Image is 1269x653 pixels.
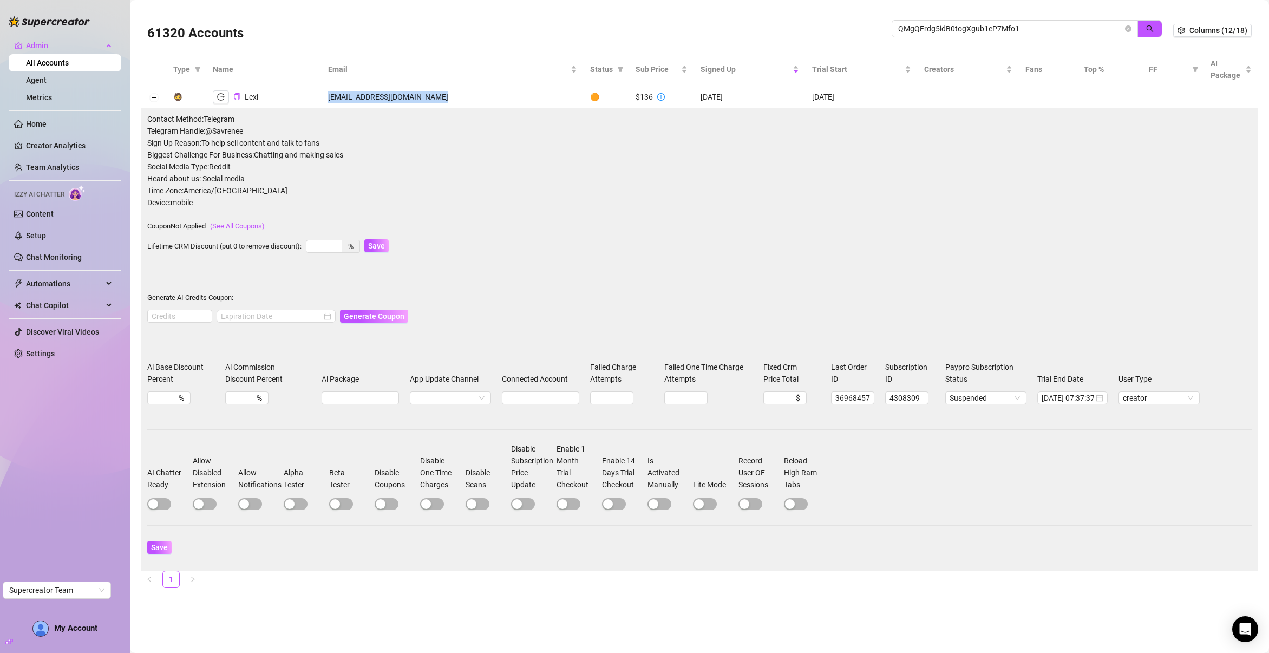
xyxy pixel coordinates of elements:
[173,63,190,75] span: Type
[1190,61,1201,77] span: filter
[617,66,624,73] span: filter
[26,76,47,84] a: Agent
[328,63,568,75] span: Email
[502,373,575,385] label: Connected Account
[1019,86,1077,109] td: -
[149,94,158,102] button: Collapse row
[147,149,1252,161] span: Biggest Challenge For Business: Chatting and making sales
[344,312,404,321] span: Generate Coupon
[918,53,1019,86] th: Creators
[832,392,874,404] input: Last Order ID
[213,90,229,103] button: logout
[364,239,389,252] button: Save
[284,467,327,491] label: Alpha Tester
[812,63,902,75] span: Trial Start
[322,53,584,86] th: Email
[147,498,171,510] button: AI Chatter Ready
[636,91,653,103] div: $136
[184,571,201,588] button: right
[602,455,645,491] label: Enable 14 Days Trial Checkout
[945,361,1026,385] label: Paypro Subscription Status
[329,498,353,510] button: Beta Tester
[147,161,1252,173] span: Social Media Type: Reddit
[420,498,444,510] button: Disable One Time Charges
[602,498,626,510] button: Enable 14 Days Trial Checkout
[33,621,48,636] img: AD_cMMTxCeTpmN1d5MnKJ1j-_uXZCpTKapSSqNGg4PyXtR_tCW7gZXTNmFz2tpVv9LSyNV7ff1CaS4f4q0HLYKULQOwoM5GQR...
[1232,616,1258,642] div: Open Intercom Messenger
[14,190,64,200] span: Izzy AI Chatter
[342,240,360,253] div: %
[1125,25,1131,32] button: close-circle
[375,467,418,491] label: Disable Coupons
[147,137,1252,149] span: Sign Up Reason: To help sell content and talk to fans
[1077,53,1142,86] th: Top %
[784,498,808,510] button: Reload High Ram Tabs
[147,467,191,491] label: AI Chatter Ready
[694,86,806,109] td: [DATE]
[26,253,82,262] a: Chat Monitoring
[26,349,55,358] a: Settings
[885,361,934,385] label: Subscription ID
[1037,373,1090,385] label: Trial End Date
[1019,53,1077,86] th: Fans
[738,498,762,510] button: Record User OF Sessions
[768,392,794,404] input: Fixed Crm Price Total
[233,93,240,100] span: copy
[694,53,806,86] th: Signed Up
[1077,86,1142,109] td: -
[147,113,1252,125] span: Contact Method: Telegram
[284,498,308,510] button: Alpha Tester
[1189,26,1247,35] span: Columns (12/18)
[924,63,1004,75] span: Creators
[898,23,1123,35] input: Search by UID / Name / Email / Creator Username
[1146,25,1154,32] span: search
[162,571,180,588] li: 1
[230,392,254,404] input: Ai Commission Discount Percent
[14,41,23,50] span: crown
[147,173,1252,185] span: Heard about us: Social media
[590,93,599,101] span: 🟠
[194,66,201,73] span: filter
[14,302,21,309] img: Chat Copilot
[557,498,580,510] button: Enable 1 Month Trial Checkout
[152,392,176,404] input: Ai Base Discount Percent
[1204,86,1258,109] td: -
[146,576,153,583] span: left
[184,571,201,588] li: Next Page
[26,210,54,218] a: Content
[693,498,717,510] button: Lite Mode
[511,498,535,510] button: Disable Subscription Price Update
[466,498,489,510] button: Disable Scans
[950,392,1022,404] span: Suspended
[173,91,182,103] div: 🧔
[245,93,258,101] span: Lexi
[147,125,1252,137] span: Telegram Handle: @Savrenee
[147,185,1252,197] span: Time Zone: America/[GEOGRAPHIC_DATA]
[1123,392,1195,404] span: creator
[5,638,13,645] span: build
[69,185,86,201] img: AI Chatter
[147,25,244,42] h3: 61320 Accounts
[233,93,240,101] button: Copy Account UID
[665,392,707,404] input: Failed One Time Charge Attempts
[147,242,302,250] span: Lifetime CRM Discount (put 0 to remove discount):
[420,455,463,491] label: Disable One Time Charges
[1118,373,1159,385] label: User Type
[238,467,282,491] label: Allow Notifications
[14,279,23,288] span: thunderbolt
[831,361,874,385] label: Last Order ID
[141,571,158,588] li: Previous Page
[664,361,752,385] label: Failed One Time Charge Attempts
[701,63,791,75] span: Signed Up
[738,455,782,491] label: Record User OF Sessions
[322,373,366,385] label: Ai Package
[147,361,214,385] label: Ai Base Discount Percent
[1042,392,1094,404] input: Trial End Date
[54,623,97,633] span: My Account
[322,86,584,109] td: [EMAIL_ADDRESS][DOMAIN_NAME]
[375,498,398,510] button: Disable Coupons
[26,93,52,102] a: Metrics
[615,61,626,77] span: filter
[410,373,486,385] label: App Update Channel
[9,582,104,598] span: Supercreator Team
